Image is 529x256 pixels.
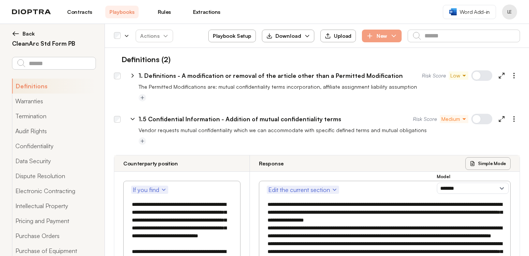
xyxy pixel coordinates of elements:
span: Word Add-in [460,8,490,16]
div: Upload [325,33,351,39]
p: 1. Definitions - A modification or removal of the article other than a Permitted Modification [139,71,403,80]
button: Download [262,30,314,42]
button: Medium [440,115,468,123]
button: Profile menu [502,4,517,19]
button: Warranties [12,94,96,109]
span: Medium [441,115,467,123]
button: Upload [320,30,356,42]
span: Risk Score [422,72,446,79]
button: Intellectual Property [12,198,96,213]
span: Risk Score [413,115,437,123]
span: Actions [134,29,175,43]
button: New [362,30,402,42]
button: Dispute Resolution [12,168,96,183]
h1: Definitions (2) [114,54,170,65]
span: Low [450,72,467,79]
button: Back [12,30,96,37]
select: Model [437,183,509,194]
button: Actions [136,30,173,42]
button: Playbook Setup [208,30,256,42]
a: Contracts [63,6,96,18]
button: Purchase Orders [12,228,96,243]
p: The Permitted Modifications are: mutual confidentiality terms incorporation, affiliate assignment... [139,83,520,91]
button: Audit Rights [12,124,96,138]
button: Pricing and Payment [12,213,96,228]
h3: Counterparty position [123,160,178,167]
span: Back [22,30,35,37]
button: Low [449,71,468,80]
span: If you find [133,185,167,194]
img: left arrow [12,30,19,37]
button: Termination [12,109,96,124]
div: Select all [114,33,121,39]
button: Add tag [139,94,146,101]
a: Playbooks [105,6,139,18]
img: logo [12,9,51,15]
img: word [449,8,457,15]
a: Word Add-in [443,5,496,19]
button: Add tag [139,137,146,145]
h3: Model [437,174,509,180]
button: Confidentiality [12,138,96,153]
button: If you find [131,186,168,194]
span: Edit the current section [268,185,338,194]
p: Vendor requests mutual confidentiality which we can accommodate with specific defined terms and m... [139,127,520,134]
button: Edit the current section [267,186,339,194]
h3: Response [259,160,284,167]
a: Rules [148,6,181,18]
a: Extractions [190,6,223,18]
h2: CleanArc Std Form PB [12,39,96,48]
div: Download [266,32,301,40]
button: Data Security [12,153,96,168]
p: 1.5 Confidential Information - Addition of mutual confidentiality terms [139,115,341,124]
button: Simple Mode [465,157,511,170]
button: Electronic Contracting [12,183,96,198]
button: Definitions [12,79,96,94]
